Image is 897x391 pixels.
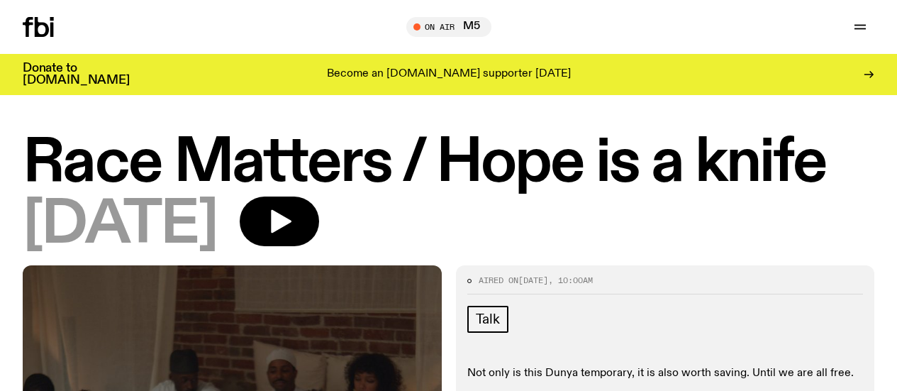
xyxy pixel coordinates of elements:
span: [DATE] [518,275,548,286]
a: Talk [467,306,508,333]
p: Become an [DOMAIN_NAME] supporter [DATE] [327,68,571,81]
span: Aired on [479,275,518,286]
h3: Donate to [DOMAIN_NAME] [23,62,130,87]
span: , 10:00am [548,275,593,286]
span: Talk [476,312,500,327]
p: Not only is this Dunya temporary, it is also worth saving. Until we are all free. [467,367,864,380]
h1: Race Matters / Hope is a knife [23,135,874,192]
span: [DATE] [23,197,217,254]
button: On AirM5 [406,17,491,37]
